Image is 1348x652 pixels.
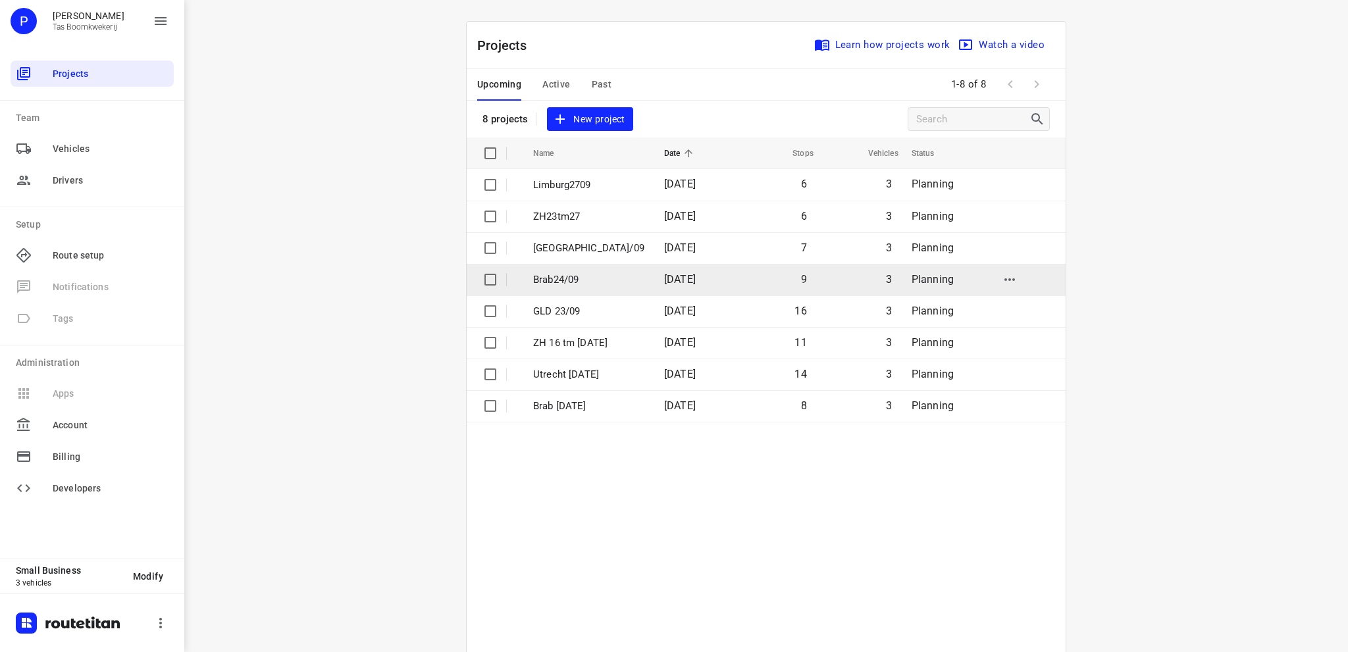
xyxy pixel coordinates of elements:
[16,111,174,125] p: Team
[11,242,174,268] div: Route setup
[886,399,892,412] span: 3
[794,368,806,380] span: 14
[533,209,644,224] p: ZH23tm27
[53,67,168,81] span: Projects
[16,578,122,588] p: 3 vehicles
[533,367,644,382] p: Utrecht 19 sept
[16,218,174,232] p: Setup
[664,210,696,222] span: [DATE]
[533,241,644,256] p: [GEOGRAPHIC_DATA]/09
[53,22,124,32] p: Tas Boomkwekerij
[53,174,168,188] span: Drivers
[11,443,174,470] div: Billing
[11,271,174,303] span: Available only on our Business plan
[533,178,644,193] p: Limburg2709
[801,178,807,190] span: 6
[664,368,696,380] span: [DATE]
[11,475,174,501] div: Developers
[16,565,122,576] p: Small Business
[912,273,954,286] span: Planning
[11,412,174,438] div: Account
[851,145,898,161] span: Vehicles
[664,241,696,254] span: [DATE]
[664,305,696,317] span: [DATE]
[477,36,538,55] p: Projects
[11,303,174,334] span: Available only on our Business plan
[53,418,168,432] span: Account
[1029,111,1049,127] div: Search
[801,273,807,286] span: 9
[912,305,954,317] span: Planning
[912,336,954,349] span: Planning
[912,368,954,380] span: Planning
[555,111,625,128] span: New project
[53,11,124,21] p: Peter Tas
[886,336,892,349] span: 3
[912,399,954,412] span: Planning
[53,482,168,495] span: Developers
[11,167,174,193] div: Drivers
[482,113,528,125] p: 8 projects
[912,178,954,190] span: Planning
[997,71,1024,97] span: Previous Page
[912,241,954,254] span: Planning
[886,273,892,286] span: 3
[53,450,168,464] span: Billing
[794,336,806,349] span: 11
[533,145,571,161] span: Name
[794,305,806,317] span: 16
[1024,71,1050,97] span: Next Page
[11,136,174,162] div: Vehicles
[11,378,174,409] span: Available only on our Business plan
[53,142,168,156] span: Vehicles
[664,273,696,286] span: [DATE]
[886,178,892,190] span: 3
[11,61,174,87] div: Projects
[801,210,807,222] span: 6
[664,399,696,412] span: [DATE]
[477,76,521,93] span: Upcoming
[11,8,37,34] div: P
[542,76,570,93] span: Active
[664,145,698,161] span: Date
[533,304,644,319] p: GLD 23/09
[664,178,696,190] span: [DATE]
[912,145,952,161] span: Status
[886,210,892,222] span: 3
[533,399,644,414] p: Brab 17 sept
[133,571,163,582] span: Modify
[886,368,892,380] span: 3
[53,249,168,263] span: Route setup
[547,107,633,132] button: New project
[912,210,954,222] span: Planning
[946,70,992,99] span: 1-8 of 8
[122,564,174,588] button: Modify
[886,305,892,317] span: 3
[533,336,644,351] p: ZH 16 tm 20 sept
[886,241,892,254] span: 3
[916,109,1029,130] input: Search projects
[801,399,807,412] span: 8
[533,272,644,288] p: Brab24/09
[16,356,174,370] p: Administration
[664,336,696,349] span: [DATE]
[592,76,612,93] span: Past
[801,241,807,254] span: 7
[775,145,814,161] span: Stops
